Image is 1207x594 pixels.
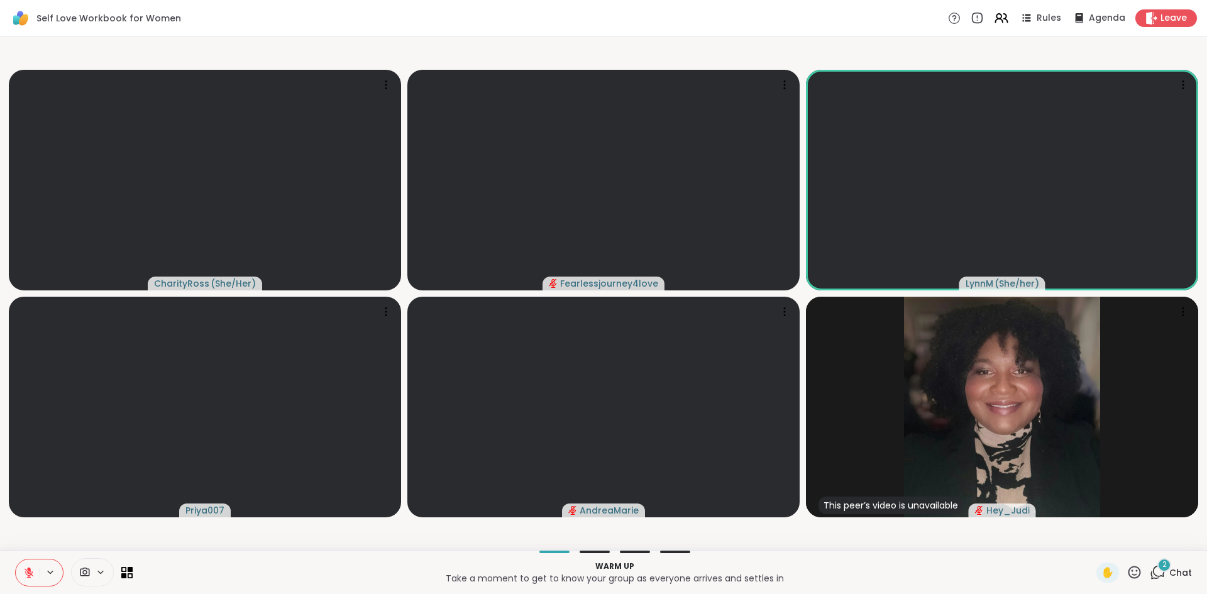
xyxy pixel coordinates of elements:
[140,561,1089,572] p: Warm up
[560,277,658,290] span: Fearlessjourney4love
[1089,12,1125,25] span: Agenda
[140,572,1089,585] p: Take a moment to get to know your group as everyone arrives and settles in
[580,504,639,517] span: AndreaMarie
[1160,12,1187,25] span: Leave
[966,277,993,290] span: LynnM
[10,8,31,29] img: ShareWell Logomark
[818,497,963,514] div: This peer’s video is unavailable
[154,277,209,290] span: CharityRoss
[211,277,256,290] span: ( She/Her )
[995,277,1039,290] span: ( She/her )
[1101,565,1114,580] span: ✋
[975,506,984,515] span: audio-muted
[1162,559,1167,570] span: 2
[1169,566,1192,579] span: Chat
[904,297,1100,517] img: Hey_Judi
[549,279,558,288] span: audio-muted
[568,506,577,515] span: audio-muted
[185,504,224,517] span: Priya007
[1037,12,1061,25] span: Rules
[36,12,181,25] span: Self Love Workbook for Women
[986,504,1030,517] span: Hey_Judi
